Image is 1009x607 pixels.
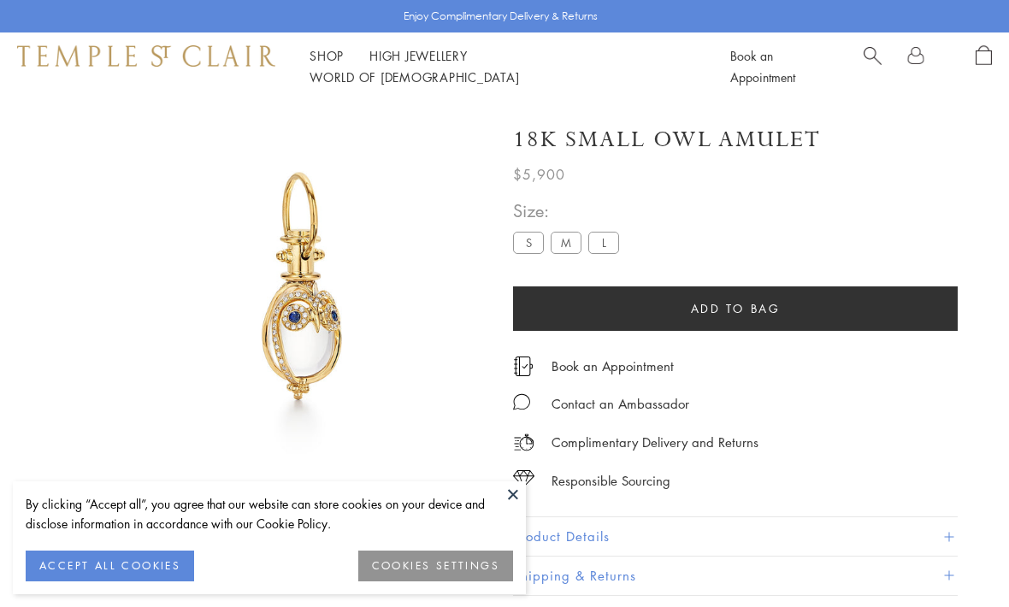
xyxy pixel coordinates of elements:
a: Search [864,45,882,88]
a: Book an Appointment [552,357,674,375]
label: M [551,232,581,253]
span: Add to bag [691,299,781,318]
button: ACCEPT ALL COOKIES [26,551,194,581]
img: icon_appointment.svg [513,357,534,376]
div: By clicking “Accept all”, you agree that our website can store cookies on your device and disclos... [26,494,513,533]
button: COOKIES SETTINGS [358,551,513,581]
p: Enjoy Complimentary Delivery & Returns [404,8,598,25]
div: Contact an Ambassador [552,393,689,415]
h1: 18K Small Owl Amulet [513,125,821,155]
img: icon_sourcing.svg [513,470,534,487]
img: P51611-E11PVOWL [111,101,487,477]
p: Complimentary Delivery and Returns [552,432,758,453]
span: $5,900 [513,163,565,186]
img: Temple St. Clair [17,45,275,66]
button: Add to bag [513,286,958,331]
a: High JewelleryHigh Jewellery [369,47,468,64]
button: Product Details [513,517,958,556]
iframe: Gorgias live chat messenger [923,527,992,590]
label: L [588,232,619,253]
button: Shipping & Returns [513,557,958,595]
img: MessageIcon-01_2.svg [513,393,530,410]
a: World of [DEMOGRAPHIC_DATA]World of [DEMOGRAPHIC_DATA] [310,68,519,85]
a: Book an Appointment [730,47,795,85]
nav: Main navigation [310,45,692,88]
a: Open Shopping Bag [976,45,992,88]
a: ShopShop [310,47,344,64]
img: icon_delivery.svg [513,432,534,453]
label: S [513,232,544,253]
div: Responsible Sourcing [552,470,670,492]
span: Size: [513,197,626,225]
